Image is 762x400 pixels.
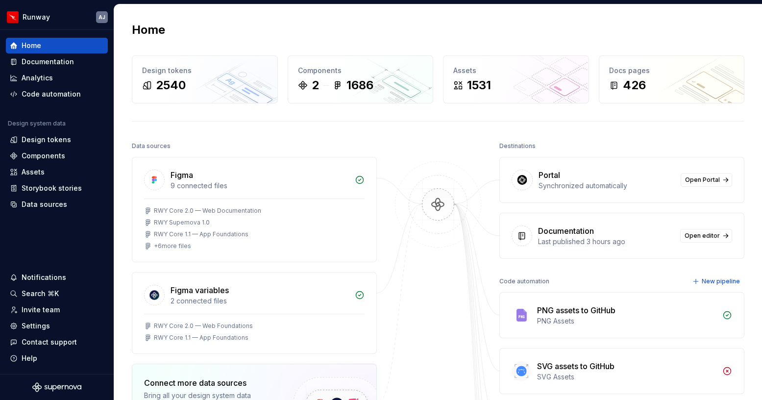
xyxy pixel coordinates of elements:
[538,237,674,247] div: Last published 3 hours ago
[539,181,675,191] div: Synchronized automatically
[623,77,646,93] div: 426
[142,66,268,75] div: Design tokens
[8,120,66,127] div: Design system data
[443,55,589,103] a: Assets1531
[499,139,536,153] div: Destinations
[171,284,229,296] div: Figma variables
[685,176,720,184] span: Open Portal
[22,337,77,347] div: Contact support
[537,360,615,372] div: SVG assets to GitHub
[2,6,112,27] button: RunwayAJ
[6,270,108,285] button: Notifications
[22,73,53,83] div: Analytics
[154,219,210,226] div: RWY Supernova 1.0
[22,305,60,315] div: Invite team
[156,77,186,93] div: 2540
[22,167,45,177] div: Assets
[171,181,349,191] div: 9 connected files
[680,229,732,243] a: Open editor
[32,382,81,392] svg: Supernova Logo
[6,164,108,180] a: Assets
[22,41,41,50] div: Home
[171,169,193,181] div: Figma
[154,230,248,238] div: RWY Core 1.1 — App Foundations
[154,207,261,215] div: RWY Core 2.0 — Web Documentation
[132,157,377,262] a: Figma9 connected filesRWY Core 2.0 — Web DocumentationRWY Supernova 1.0RWY Core 1.1 — App Foundat...
[453,66,579,75] div: Assets
[6,38,108,53] a: Home
[599,55,745,103] a: Docs pages426
[6,302,108,318] a: Invite team
[23,12,50,22] div: Runway
[22,200,67,209] div: Data sources
[22,289,59,299] div: Search ⌘K
[537,372,716,382] div: SVG Assets
[288,55,434,103] a: Components21686
[298,66,423,75] div: Components
[7,11,19,23] img: 6b187050-a3ed-48aa-8485-808e17fcee26.png
[6,86,108,102] a: Code automation
[6,197,108,212] a: Data sources
[22,353,37,363] div: Help
[346,77,373,93] div: 1686
[6,132,108,148] a: Design tokens
[6,318,108,334] a: Settings
[499,275,549,288] div: Code automation
[538,225,594,237] div: Documentation
[22,151,65,161] div: Components
[22,89,81,99] div: Code automation
[22,183,82,193] div: Storybook stories
[132,22,165,38] h2: Home
[22,135,71,145] div: Design tokens
[689,275,744,288] button: New pipeline
[6,334,108,350] button: Contact support
[132,272,377,354] a: Figma variables2 connected filesRWY Core 2.0 — Web FoundationsRWY Core 1.1 — App Foundations
[22,321,50,331] div: Settings
[98,13,105,21] div: AJ
[132,139,171,153] div: Data sources
[132,55,278,103] a: Design tokens2540
[6,350,108,366] button: Help
[6,148,108,164] a: Components
[537,316,716,326] div: PNG Assets
[467,77,491,93] div: 1531
[6,180,108,196] a: Storybook stories
[6,286,108,301] button: Search ⌘K
[154,334,248,342] div: RWY Core 1.1 — App Foundations
[171,296,349,306] div: 2 connected files
[6,70,108,86] a: Analytics
[312,77,319,93] div: 2
[539,169,560,181] div: Portal
[154,242,191,250] div: + 6 more files
[702,277,740,285] span: New pipeline
[22,57,74,67] div: Documentation
[6,54,108,70] a: Documentation
[154,322,253,330] div: RWY Core 2.0 — Web Foundations
[537,304,615,316] div: PNG assets to GitHub
[22,273,66,282] div: Notifications
[609,66,735,75] div: Docs pages
[685,232,720,240] span: Open editor
[144,377,276,389] div: Connect more data sources
[681,173,732,187] a: Open Portal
